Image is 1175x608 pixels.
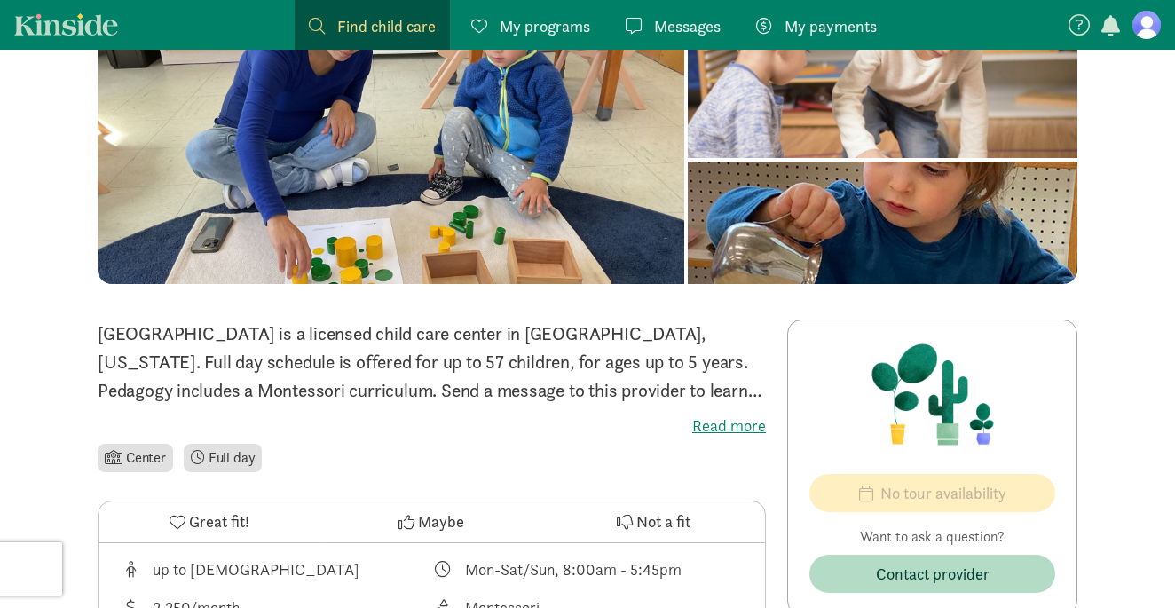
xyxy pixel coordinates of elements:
p: Want to ask a question? [809,526,1055,548]
span: Contact provider [876,562,990,586]
li: Full day [184,444,263,472]
button: No tour availability [809,474,1055,512]
span: Find child care [337,14,436,38]
button: Great fit! [99,501,320,542]
span: Messages [654,14,721,38]
span: My programs [500,14,590,38]
span: Great fit! [189,509,249,533]
div: Mon-Sat/Sun, 8:00am - 5:45pm [465,557,682,581]
label: Read more [98,415,766,437]
a: Kinside [14,13,118,36]
button: Not a fit [543,501,765,542]
li: Center [98,444,173,472]
div: Class schedule [432,557,745,581]
span: My payments [785,14,877,38]
span: Not a fit [636,509,690,533]
div: up to [DEMOGRAPHIC_DATA] [153,557,359,581]
span: No tour availability [880,481,1006,505]
span: Maybe [418,509,464,533]
button: Maybe [320,501,542,542]
div: Age range for children that this provider cares for [120,557,432,581]
p: [GEOGRAPHIC_DATA] is a licensed child care center in [GEOGRAPHIC_DATA], [US_STATE]. Full day sche... [98,320,766,405]
button: Contact provider [809,555,1055,593]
